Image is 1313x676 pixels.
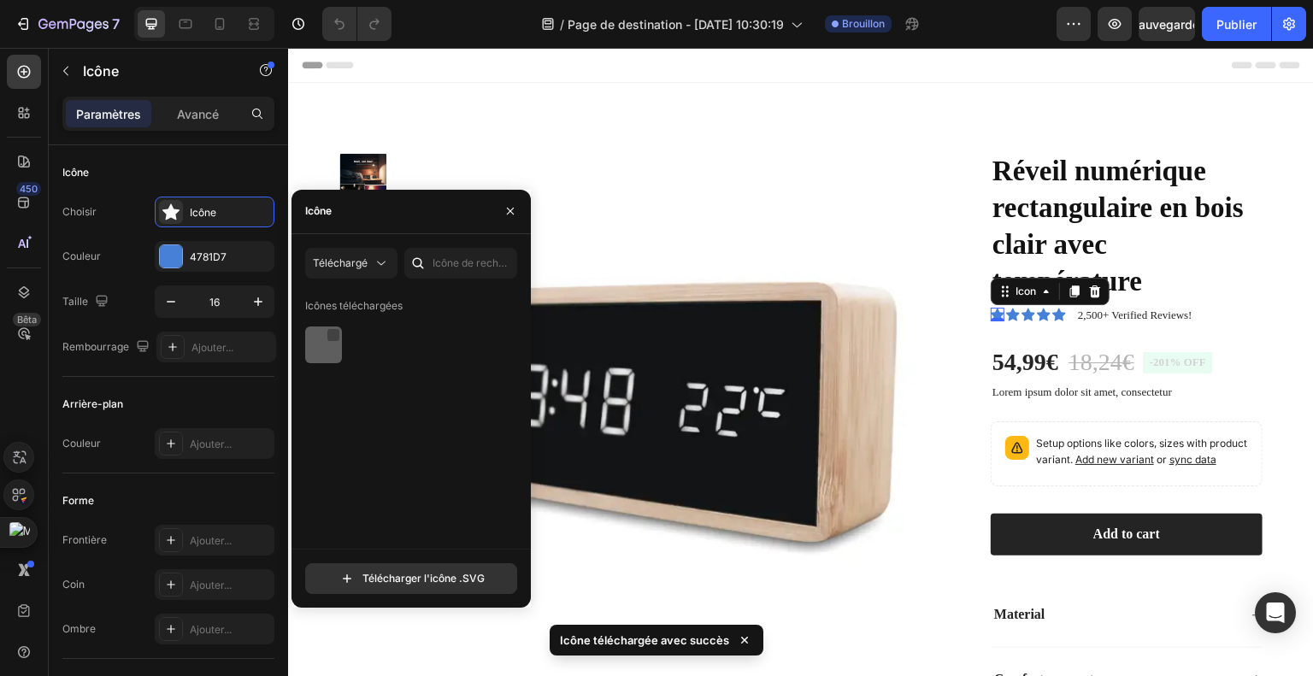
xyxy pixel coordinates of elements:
font: Ombre [62,622,96,635]
font: Brouillon [842,17,885,30]
p: Lorem ipsum dolor sit amet, consectetur [704,338,973,352]
font: 450 [20,183,38,195]
font: Forme [62,494,94,507]
button: Publier [1202,7,1271,41]
div: Add to cart [805,478,872,496]
div: 54,99€ [703,297,772,332]
font: Ajouter... [191,341,233,354]
div: Ouvrir Intercom Messenger [1255,592,1296,633]
button: Sauvegarder [1139,7,1195,41]
p: Setup options like colors, sizes with product variant. [748,388,960,420]
font: Icône [190,206,216,219]
h1: Réveil numérique rectangulaire en bois clair avec température [703,103,974,254]
font: Ajouter... [190,623,232,636]
input: Icône de recherche [404,248,517,279]
pre: -201% off [855,304,925,326]
font: Icônes téléchargées [305,299,403,312]
font: Coin [62,578,85,591]
font: Ajouter... [190,534,232,547]
p: Comfort guarantee [706,623,818,641]
button: Add to cart [703,466,974,508]
font: Choisir [62,205,97,218]
span: sync data [881,405,928,418]
font: Page de destination - [DATE] 10:30:19 [568,17,784,32]
p: Icône [83,61,228,81]
button: 7 [7,7,127,41]
font: Rembourrage [62,340,129,353]
iframe: Zone de conception [288,48,1313,676]
font: Couleur [62,437,101,450]
font: Arrière-plan [62,397,123,410]
font: Icône [305,204,332,217]
button: Téléchargé [305,248,397,279]
font: Icône [62,166,89,179]
div: 18,24€ [779,297,848,332]
font: Téléchargé [313,256,368,269]
font: / [560,17,564,32]
font: Taille [62,295,88,308]
p: 2,500+ Verified Reviews! [790,259,904,276]
font: Avancé [177,107,219,121]
font: Icône téléchargée avec succès [560,633,729,647]
button: Télécharger l'icône .SVG [305,563,517,594]
font: Frontière [62,533,107,546]
font: Ajouter... [190,438,232,450]
font: Bêta [17,314,37,326]
div: Annuler/Rétablir [322,7,392,41]
span: or [866,405,928,418]
font: Couleur [62,250,101,262]
font: 7 [112,15,120,32]
font: Paramètres [76,107,141,121]
p: Material [706,558,757,576]
font: Sauvegarder [1131,17,1204,32]
font: Ajouter... [190,579,232,591]
font: Publier [1216,17,1257,32]
span: Add new variant [787,405,866,418]
font: Icône [83,62,119,79]
font: 4781D7 [190,250,227,263]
